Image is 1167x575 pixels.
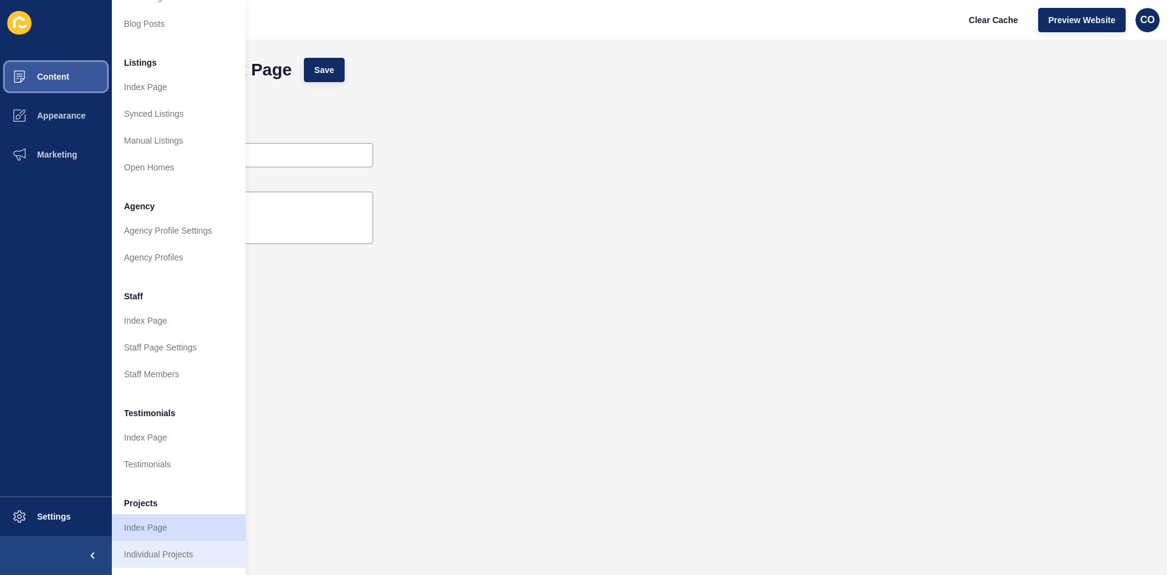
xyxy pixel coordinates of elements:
[1048,14,1115,26] span: Preview Website
[112,424,246,451] a: Index Page
[969,14,1018,26] span: Clear Cache
[124,497,157,509] span: Projects
[112,451,246,478] a: Testimonials
[314,64,334,76] span: Save
[112,154,246,181] a: Open Homes
[112,514,246,541] a: Index Page
[124,290,143,302] span: Staff
[112,100,246,127] a: Synced Listings
[1038,8,1126,32] button: Preview Website
[112,307,246,334] a: Index Page
[124,407,176,419] span: Testimonials
[124,200,155,212] span: Agency
[112,334,246,361] a: Staff Page Settings
[304,58,345,82] button: Save
[959,8,1028,32] button: Clear Cache
[112,10,246,37] a: Blog Posts
[1140,14,1155,26] span: CO
[112,361,246,388] a: Staff Members
[112,217,246,244] a: Agency Profile Settings
[112,244,246,271] a: Agency Profiles
[124,57,157,69] span: Listings
[112,127,246,154] a: Manual Listings
[112,74,246,100] a: Index Page
[112,541,246,568] a: Individual Projects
